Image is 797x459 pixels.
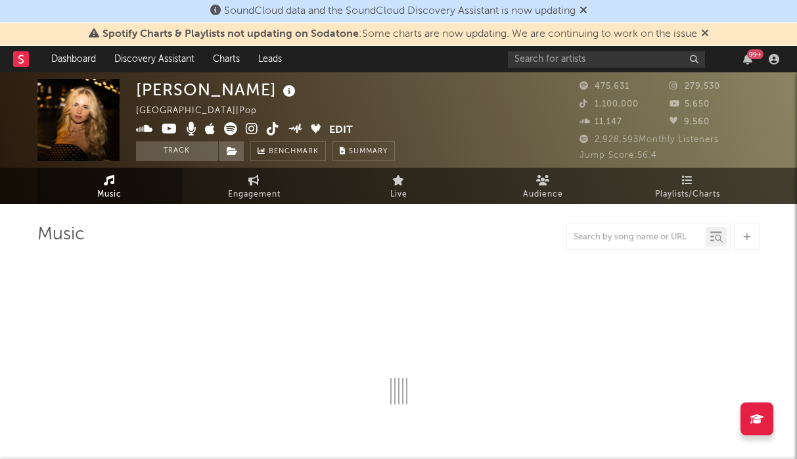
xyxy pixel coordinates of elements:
[102,29,359,39] span: Spotify Charts & Playlists not updating on Sodatone
[204,46,249,72] a: Charts
[249,46,291,72] a: Leads
[747,49,763,59] div: 99 +
[471,168,616,204] a: Audience
[670,118,710,126] span: 9,560
[136,103,272,119] div: [GEOGRAPHIC_DATA] | Pop
[508,51,705,68] input: Search for artists
[329,122,353,139] button: Edit
[616,168,760,204] a: Playlists/Charts
[228,187,281,203] span: Engagement
[136,79,299,101] div: [PERSON_NAME]
[580,135,719,144] span: 2,928,593 Monthly Listeners
[580,6,587,16] span: Dismiss
[136,141,218,161] button: Track
[327,168,471,204] a: Live
[102,29,697,39] span: : Some charts are now updating. We are continuing to work on the issue
[580,151,657,160] span: Jump Score: 56.4
[670,100,710,109] span: 5,650
[349,148,388,155] span: Summary
[224,6,576,16] span: SoundCloud data and the SoundCloud Discovery Assistant is now updating
[523,187,563,203] span: Audience
[390,187,407,203] span: Live
[182,168,327,204] a: Engagement
[580,82,629,91] span: 475,631
[655,187,720,203] span: Playlists/Charts
[567,232,706,243] input: Search by song name or URL
[743,54,752,64] button: 99+
[269,144,319,160] span: Benchmark
[97,187,122,203] span: Music
[580,118,622,126] span: 11,147
[37,168,182,204] a: Music
[250,141,326,161] a: Benchmark
[580,100,639,109] span: 1,100,000
[105,46,204,72] a: Discovery Assistant
[42,46,105,72] a: Dashboard
[332,141,395,161] button: Summary
[701,29,709,39] span: Dismiss
[670,82,720,91] span: 279,530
